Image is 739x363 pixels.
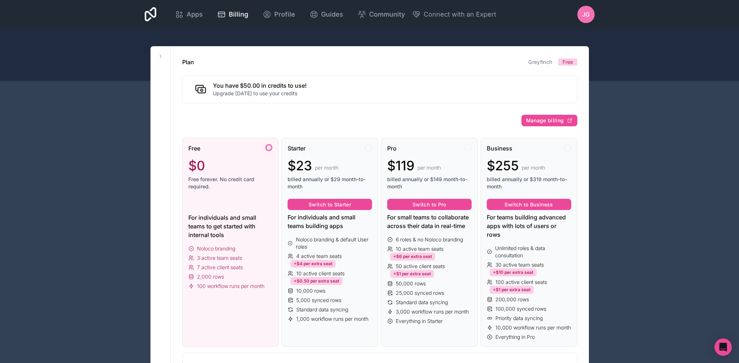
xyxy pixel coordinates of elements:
[188,144,200,153] span: Free
[182,58,194,66] h1: Plan
[522,164,545,171] span: per month
[296,297,341,304] span: 5,000 synced rows
[290,260,336,268] div: +$4 per extra seat
[211,6,254,22] a: Billing
[304,6,349,22] a: Guides
[490,268,537,276] div: +$10 per extra seat
[487,199,571,210] button: Switch to Business
[528,59,552,65] a: Greyfinch
[296,253,342,260] span: 4 active team seats
[197,254,242,262] span: 3 active team seats
[213,81,307,90] h2: You have $50.00 in credits to use!
[290,277,342,285] div: +$0.50 per extra seat
[487,176,571,190] span: billed annually or $319 month-to-month
[526,117,564,124] span: Manage billing
[197,283,264,290] span: 100 workflow runs per month
[188,213,273,239] div: For individuals and small teams to get started with internal tools
[288,158,312,173] span: $23
[396,263,445,270] span: 50 active client seats
[387,144,397,153] span: Pro
[197,245,235,252] span: Noloco branding
[288,199,372,210] button: Switch to Starter
[352,6,411,22] a: Community
[495,305,546,312] span: 100,000 synced rows
[396,280,426,287] span: 50,000 rows
[495,324,571,331] span: 10,000 workflow runs per month
[495,245,571,259] span: Unlimited roles & data consultation
[296,236,372,250] span: Noloco branding & default User roles
[296,306,348,313] span: Standard data syncing
[257,6,301,22] a: Profile
[563,58,573,66] span: Free
[396,308,469,315] span: 3,000 workflow runs per month
[213,90,307,97] p: Upgrade [DATE] to use your credits
[417,164,441,171] span: per month
[412,9,496,19] button: Connect with an Expert
[495,315,543,322] span: Priority data syncing
[390,270,434,278] div: +$1 per extra seat
[424,9,496,19] span: Connect with an Expert
[521,115,577,126] button: Manage billing
[390,253,435,261] div: +$6 per extra seat
[396,299,448,306] span: Standard data syncing
[495,279,547,286] span: 100 active client seats
[274,9,295,19] span: Profile
[288,176,372,190] span: billed annually or $29 month-to-month
[487,144,512,153] span: Business
[296,270,345,277] span: 10 active client seats
[495,261,544,268] span: 30 active team seats
[197,264,243,271] span: 7 active client seats
[296,287,325,294] span: 10,000 rows
[495,333,535,341] span: Everything in Pro
[197,273,224,280] span: 2,000 rows
[188,176,273,190] span: Free forever. No credit card required.
[288,144,306,153] span: Starter
[495,296,529,303] span: 200,000 rows
[582,10,590,19] span: JG
[296,315,368,323] span: 1,000 workflow runs per month
[387,213,472,230] div: For small teams to collaborate across their data in real-time
[487,158,519,173] span: $255
[396,318,443,325] span: Everything in Starter
[187,9,203,19] span: Apps
[490,286,534,294] div: +$1 per extra seat
[321,9,343,19] span: Guides
[387,176,472,190] span: billed annually or $149 month-to-month
[188,158,205,173] span: $0
[229,9,248,19] span: Billing
[387,158,415,173] span: $119
[396,289,444,297] span: 25,000 synced rows
[387,199,472,210] button: Switch to Pro
[396,236,463,243] span: 6 roles & no Noloco branding
[315,164,338,171] span: per month
[714,338,732,356] div: Open Intercom Messenger
[288,213,372,230] div: For individuals and small teams building apps
[396,245,443,253] span: 10 active team seats
[487,213,571,239] div: For teams building advanced apps with lots of users or rows
[169,6,209,22] a: Apps
[369,9,405,19] span: Community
